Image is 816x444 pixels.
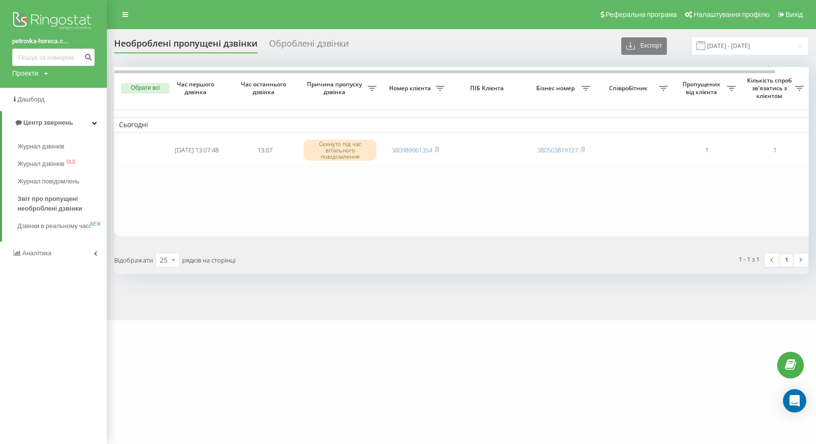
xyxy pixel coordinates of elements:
span: рядків на сторінці [182,256,236,264]
span: Звіт про пропущені необроблені дзвінки [17,194,102,214]
div: Скинуто під час вітального повідомлення [304,140,376,161]
span: Кількість спроб зв'язатись з клієнтом [746,77,795,99]
div: Open Intercom Messenger [783,389,806,412]
span: Журнал дзвінків [17,159,64,169]
input: Пошук за номером [12,49,95,66]
div: 25 [160,255,168,265]
div: Оброблені дзвінки [269,38,349,53]
span: Журнал повідомлень [17,177,79,186]
span: Відображати [114,256,153,264]
span: Співробітник [600,84,659,92]
a: Центр звернень [2,111,107,134]
a: Журнал повідомлень [17,173,107,190]
div: Необроблені пропущені дзвінки [114,38,257,53]
button: Експорт [621,37,667,55]
button: Обрати всі [121,83,170,94]
span: Налаштування профілю [694,11,769,18]
a: Журнал дзвінків [17,138,107,155]
span: Бізнес номер [532,84,581,92]
a: 1 [779,253,794,267]
span: Пропущених від клієнта [678,81,727,96]
span: Журнал дзвінків [17,142,64,151]
a: 380503819727 [537,146,578,154]
span: Час останнього дзвінка [238,81,291,96]
td: 1 [673,134,741,166]
span: Номер клієнта [386,84,436,92]
div: 1 - 1 з 1 [739,254,760,264]
span: Причина пропуску дзвінка [304,81,368,96]
a: Дзвінки в реальному часіNEW [17,217,107,235]
span: Аналiтика [22,249,51,257]
td: 13:07 [231,134,299,166]
a: 380989961354 [391,146,432,154]
a: Звіт про пропущені необроблені дзвінки [17,190,107,217]
img: Ringostat logo [12,10,95,34]
div: Проекти [12,68,38,78]
span: Час першого дзвінка [170,81,223,96]
span: Дзвінки в реальному часі [17,221,90,231]
a: petrovka-horeca.c... [12,36,95,46]
span: ПІБ Клієнта [458,84,519,92]
a: Журнал дзвінківOLD [17,155,107,173]
td: [DATE] 13:07:48 [163,134,231,166]
span: Дашборд [17,96,45,103]
td: 1 [741,134,809,166]
span: Центр звернень [23,119,73,126]
span: Вихід [786,11,803,18]
span: Реферальна програма [606,11,677,18]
